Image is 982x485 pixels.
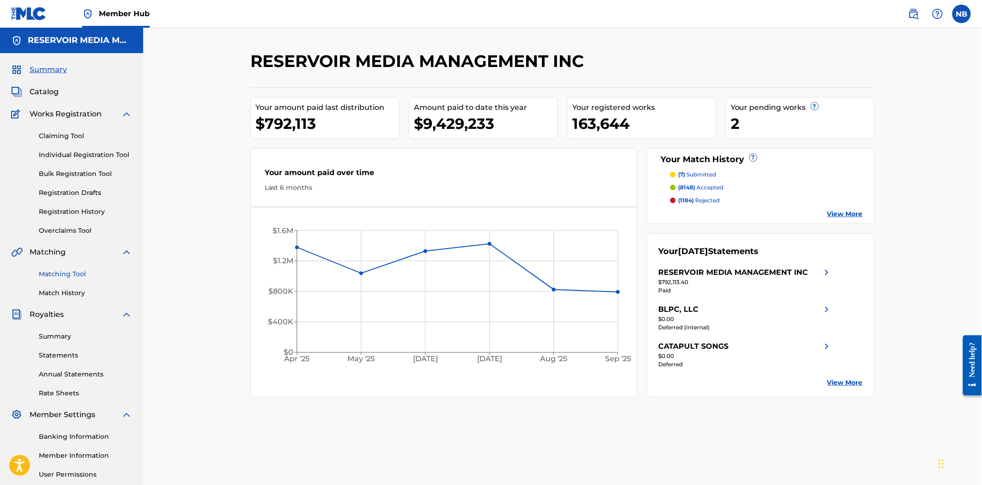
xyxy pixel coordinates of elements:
[30,309,64,320] span: Royalties
[11,86,59,97] a: CatalogCatalog
[39,351,132,360] a: Statements
[659,267,808,278] div: RESERVOIR MEDIA MANAGEMENT INC
[659,286,832,295] div: Paid
[11,86,22,97] img: Catalog
[731,102,874,113] div: Your pending works
[679,183,724,192] p: accepted
[659,341,832,369] a: CATAPULT SONGSright chevron icon$0.00Deferred
[250,51,588,72] h2: RESERVOIR MEDIA MANAGEMENT INC
[30,109,102,120] span: Works Registration
[273,226,293,235] tspan: $1.6M
[39,150,132,160] a: Individual Registration Tool
[659,352,832,360] div: $0.00
[255,113,399,134] div: $792,113
[11,409,22,420] img: Member Settings
[939,450,944,478] div: Drag
[39,207,132,217] a: Registration History
[477,354,502,363] tspan: [DATE]
[750,154,757,161] span: ?
[39,226,132,236] a: Overclaims Tool
[11,35,22,46] img: Accounts
[284,354,310,363] tspan: Apr '25
[659,153,863,166] div: Your Match History
[39,432,132,442] a: Banking Information
[39,370,132,379] a: Annual Statements
[605,354,631,363] tspan: Sep '25
[679,246,709,256] span: [DATE]
[908,8,919,19] img: search
[39,332,132,341] a: Summary
[39,188,132,198] a: Registration Drafts
[811,103,818,110] span: ?
[284,348,293,357] tspan: $0
[39,451,132,461] a: Member Information
[39,288,132,298] a: Match History
[932,8,943,19] img: help
[659,304,699,315] div: BLPC, LLC
[348,354,375,363] tspan: May '25
[670,170,863,179] a: (7) submitted
[659,267,832,295] a: RESERVOIR MEDIA MANAGEMENT INCright chevron icon$792,113.40Paid
[659,323,832,332] div: Deferred (Internal)
[414,113,558,134] div: $9,429,233
[11,7,47,20] img: MLC Logo
[679,170,716,179] p: submitted
[936,441,982,485] div: Chat Widget
[99,8,150,19] span: Member Hub
[268,287,293,296] tspan: $800K
[679,171,685,178] span: (7)
[659,245,759,258] div: Your Statements
[265,167,623,183] div: Your amount paid over time
[821,267,832,278] img: right chevron icon
[30,247,66,258] span: Matching
[11,247,23,258] img: Matching
[39,388,132,398] a: Rate Sheets
[540,354,568,363] tspan: Aug '25
[659,360,832,369] div: Deferred
[30,86,59,97] span: Catalog
[30,64,67,75] span: Summary
[670,196,863,205] a: (1184) rejected
[904,5,923,23] a: Public Search
[265,183,623,193] div: Last 6 months
[11,64,67,75] a: SummarySummary
[39,470,132,479] a: User Permissions
[952,5,971,23] div: User Menu
[731,113,874,134] div: 2
[659,304,832,332] a: BLPC, LLCright chevron icon$0.00Deferred (Internal)
[11,109,23,120] img: Works Registration
[39,269,132,279] a: Matching Tool
[659,278,832,286] div: $792,113.40
[121,247,132,258] img: expand
[827,378,863,388] a: View More
[39,169,132,179] a: Bulk Registration Tool
[255,102,399,113] div: Your amount paid last distribution
[572,113,716,134] div: 163,644
[82,8,93,19] img: Top Rightsholder
[39,131,132,141] a: Claiming Tool
[121,409,132,420] img: expand
[121,109,132,120] img: expand
[413,354,438,363] tspan: [DATE]
[659,341,729,352] div: CATAPULT SONGS
[268,318,293,327] tspan: $400K
[659,315,832,323] div: $0.00
[414,102,558,113] div: Amount paid to date this year
[679,184,696,191] span: (8148)
[928,5,947,23] div: Help
[28,35,132,46] h5: RESERVOIR MEDIA MANAGEMENT INC
[11,309,22,320] img: Royalties
[572,102,716,113] div: Your registered works
[11,64,22,75] img: Summary
[273,257,293,266] tspan: $1.2M
[679,197,694,204] span: (1184)
[121,309,132,320] img: expand
[670,183,863,192] a: (8148) accepted
[827,209,863,219] a: View More
[956,328,982,403] iframe: Resource Center
[679,196,720,205] p: rejected
[30,409,95,420] span: Member Settings
[821,304,832,315] img: right chevron icon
